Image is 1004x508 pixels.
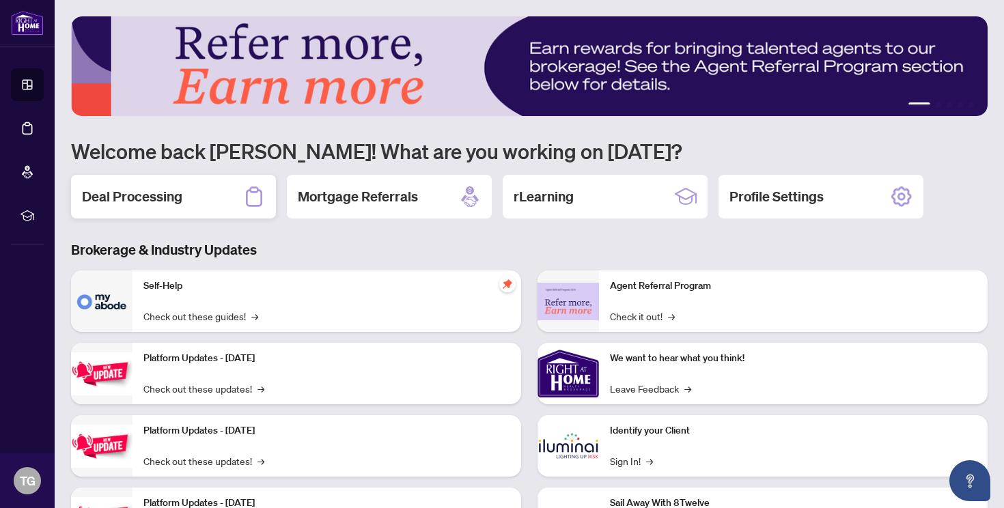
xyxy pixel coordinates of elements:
[538,415,599,477] img: Identify your Client
[143,423,510,438] p: Platform Updates - [DATE]
[82,187,182,206] h2: Deal Processing
[499,276,516,292] span: pushpin
[71,138,988,164] h1: Welcome back [PERSON_NAME]! What are you working on [DATE]?
[684,381,691,396] span: →
[610,309,675,324] a: Check it out!→
[143,351,510,366] p: Platform Updates - [DATE]
[610,279,977,294] p: Agent Referral Program
[514,187,574,206] h2: rLearning
[610,423,977,438] p: Identify your Client
[143,279,510,294] p: Self-Help
[20,471,36,490] span: TG
[958,102,963,108] button: 4
[143,453,264,468] a: Check out these updates!→
[298,187,418,206] h2: Mortgage Referrals
[251,309,258,324] span: →
[71,16,988,116] img: Slide 0
[936,102,941,108] button: 2
[257,453,264,468] span: →
[968,102,974,108] button: 5
[610,453,653,468] a: Sign In!→
[947,102,952,108] button: 3
[538,283,599,320] img: Agent Referral Program
[71,240,988,259] h3: Brokerage & Industry Updates
[11,10,44,36] img: logo
[610,351,977,366] p: We want to hear what you think!
[71,270,133,332] img: Self-Help
[668,309,675,324] span: →
[71,425,133,468] img: Platform Updates - July 8, 2025
[610,381,691,396] a: Leave Feedback→
[949,460,990,501] button: Open asap
[729,187,824,206] h2: Profile Settings
[538,343,599,404] img: We want to hear what you think!
[646,453,653,468] span: →
[143,309,258,324] a: Check out these guides!→
[71,352,133,395] img: Platform Updates - July 21, 2025
[143,381,264,396] a: Check out these updates!→
[908,102,930,108] button: 1
[257,381,264,396] span: →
